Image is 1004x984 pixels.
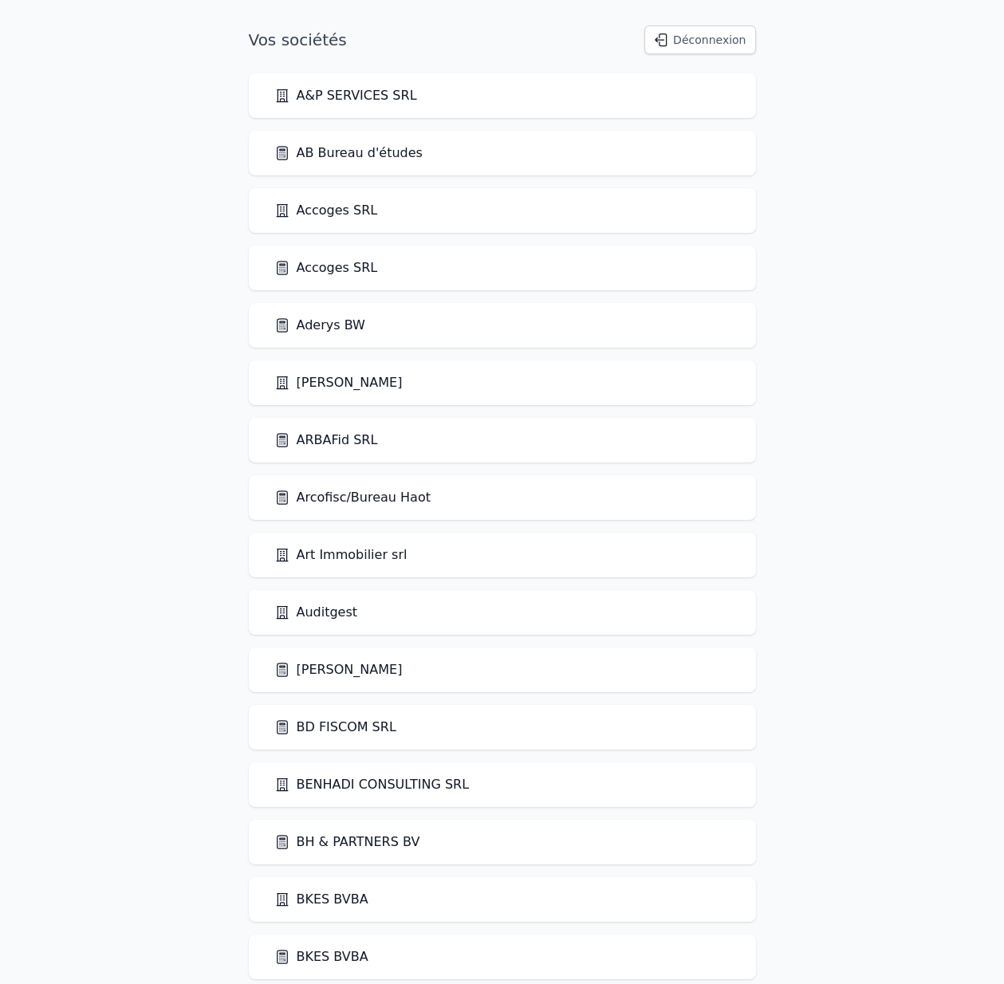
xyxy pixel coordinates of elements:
[274,316,365,335] a: Aderys BW
[274,144,423,163] a: AB Bureau d'études
[274,718,396,737] a: BD FISCOM SRL
[274,947,368,966] a: BKES BVBA
[274,890,368,909] a: BKES BVBA
[274,832,420,852] a: BH & PARTNERS BV
[274,258,378,277] a: Accoges SRL
[274,545,408,565] a: Art Immobilier srl
[274,373,403,392] a: [PERSON_NAME]
[274,201,378,220] a: Accoges SRL
[644,26,755,54] button: Déconnexion
[274,431,378,450] a: ARBAFid SRL
[249,29,347,51] h1: Vos sociétés
[274,660,403,679] a: [PERSON_NAME]
[274,603,358,622] a: Auditgest
[274,775,470,794] a: BENHADI CONSULTING SRL
[274,86,417,105] a: A&P SERVICES SRL
[274,488,431,507] a: Arcofisc/Bureau Haot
